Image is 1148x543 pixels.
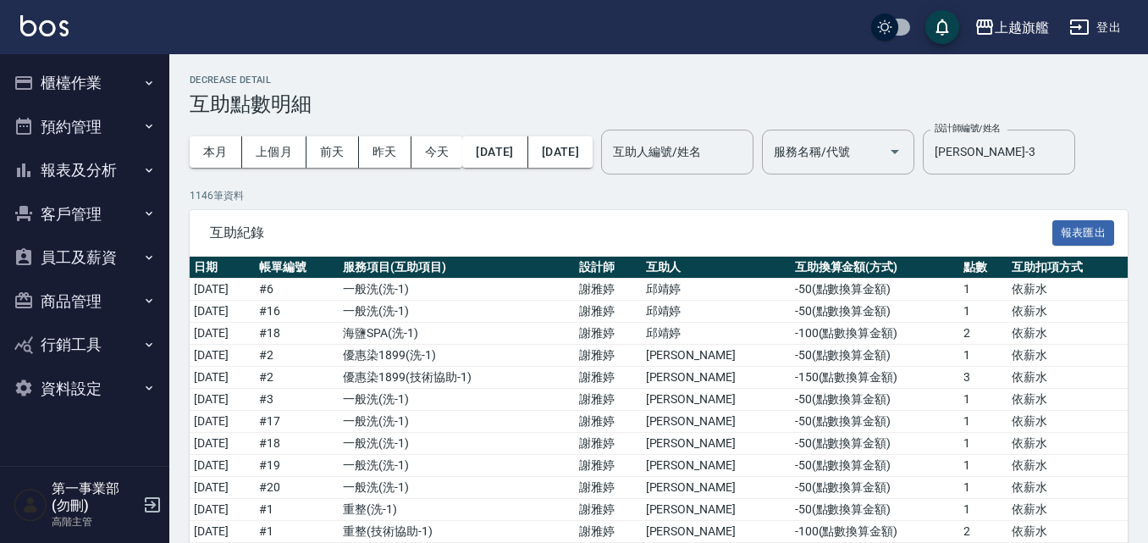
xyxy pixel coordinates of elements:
td: 3 [959,367,1007,389]
td: 一般洗 ( 洗-1 ) [339,389,575,411]
td: -50 ( 點數換算金額 ) [791,389,959,411]
td: 謝雅婷 [575,521,641,543]
td: # 2 [255,345,339,367]
td: -50 ( 點數換算金額 ) [791,345,959,367]
button: 行銷工具 [7,323,163,367]
button: 昨天 [359,136,411,168]
td: 1 [959,389,1007,411]
th: 互助扣項方式 [1007,257,1128,279]
p: 1146 筆資料 [190,188,1128,203]
td: # 18 [255,433,339,455]
td: [PERSON_NAME] [642,433,791,455]
button: 預約管理 [7,105,163,149]
td: 1 [959,301,1007,323]
td: # 19 [255,455,339,477]
th: 服務項目(互助項目) [339,257,575,279]
td: -50 ( 點數換算金額 ) [791,499,959,521]
td: 謝雅婷 [575,455,641,477]
button: 上越旗艦 [968,10,1056,45]
td: # 3 [255,389,339,411]
td: 依薪水 [1007,411,1128,433]
th: 互助人 [642,257,791,279]
button: 資料設定 [7,367,163,411]
td: [DATE] [190,411,255,433]
div: 上越旗艦 [995,17,1049,38]
button: 報表匯出 [1052,220,1115,247]
button: 前天 [306,136,359,168]
h2: Decrease Detail [190,75,1128,86]
th: 設計師 [575,257,641,279]
td: 依薪水 [1007,389,1128,411]
button: [DATE] [462,136,527,168]
td: # 6 [255,279,339,301]
td: 依薪水 [1007,279,1128,301]
button: 客戶管理 [7,192,163,236]
td: 依薪水 [1007,455,1128,477]
td: # 20 [255,477,339,499]
td: 依薪水 [1007,499,1128,521]
td: 1 [959,411,1007,433]
button: 櫃檯作業 [7,61,163,105]
td: -100 ( 點數換算金額 ) [791,521,959,543]
td: [DATE] [190,301,255,323]
a: 報表匯出 [1052,224,1115,240]
th: 日期 [190,257,255,279]
td: -50 ( 點數換算金額 ) [791,455,959,477]
img: Person [14,488,47,522]
td: [DATE] [190,521,255,543]
button: 今天 [411,136,463,168]
td: 謝雅婷 [575,411,641,433]
label: 設計師編號/姓名 [935,122,1001,135]
td: -50 ( 點數換算金額 ) [791,279,959,301]
td: 邱靖婷 [642,279,791,301]
td: 優惠染1899 ( 技術協助-1 ) [339,367,575,389]
td: 謝雅婷 [575,345,641,367]
td: 優惠染1899 ( 洗-1 ) [339,345,575,367]
td: -50 ( 點數換算金額 ) [791,433,959,455]
td: 依薪水 [1007,521,1128,543]
button: 商品管理 [7,280,163,324]
td: # 16 [255,301,339,323]
td: -150 ( 點數換算金額 ) [791,367,959,389]
span: 互助紀錄 [210,224,1052,241]
button: 上個月 [242,136,306,168]
button: 報表及分析 [7,148,163,192]
td: 一般洗 ( 洗-1 ) [339,433,575,455]
td: 一般洗 ( 洗-1 ) [339,477,575,499]
button: 本月 [190,136,242,168]
th: 點數 [959,257,1007,279]
td: 謝雅婷 [575,279,641,301]
td: [DATE] [190,499,255,521]
td: 2 [959,323,1007,345]
td: 依薪水 [1007,345,1128,367]
td: 1 [959,433,1007,455]
td: -100 ( 點數換算金額 ) [791,323,959,345]
td: 一般洗 ( 洗-1 ) [339,301,575,323]
td: [PERSON_NAME] [642,521,791,543]
td: 1 [959,477,1007,499]
td: [PERSON_NAME] [642,411,791,433]
th: 帳單編號 [255,257,339,279]
td: 謝雅婷 [575,389,641,411]
td: -50 ( 點數換算金額 ) [791,411,959,433]
button: [DATE] [528,136,593,168]
button: 登出 [1062,12,1128,43]
td: [DATE] [190,279,255,301]
td: 重整 ( 技術協助-1 ) [339,521,575,543]
td: [PERSON_NAME] [642,367,791,389]
td: [PERSON_NAME] [642,499,791,521]
td: [DATE] [190,477,255,499]
td: 1 [959,279,1007,301]
td: 海鹽SPA ( 洗-1 ) [339,323,575,345]
td: 依薪水 [1007,433,1128,455]
td: 謝雅婷 [575,367,641,389]
td: # 18 [255,323,339,345]
td: 邱靖婷 [642,301,791,323]
td: 一般洗 ( 洗-1 ) [339,411,575,433]
td: -50 ( 點數換算金額 ) [791,301,959,323]
h5: 第一事業部 (勿刪) [52,480,138,514]
button: save [925,10,959,44]
td: 依薪水 [1007,477,1128,499]
td: 依薪水 [1007,367,1128,389]
td: 1 [959,499,1007,521]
